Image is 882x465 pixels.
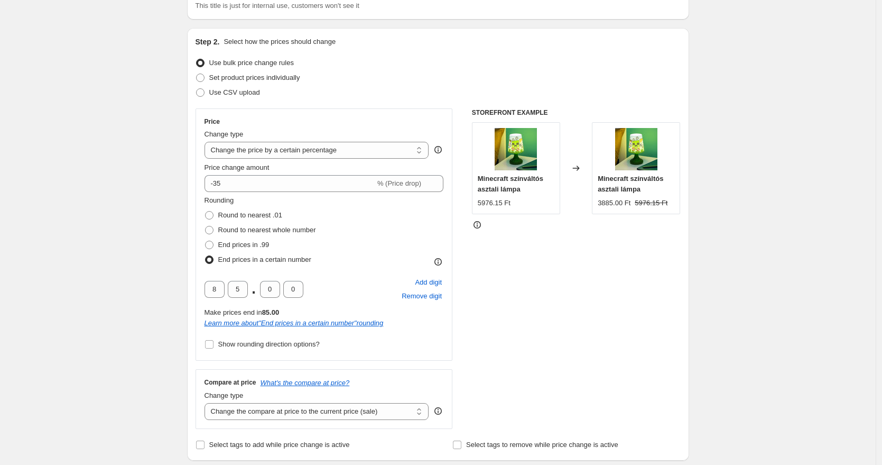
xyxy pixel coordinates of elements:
div: help [433,406,443,416]
span: Use bulk price change rules [209,59,294,67]
span: This title is just for internal use, customers won't see it [196,2,359,10]
input: ﹡ [228,281,248,298]
span: % (Price drop) [377,179,421,187]
span: Price change amount [205,163,270,171]
img: PP13387MCF_80x.jpg [495,128,537,170]
span: End prices in a certain number [218,256,311,263]
div: 3885.00 Ft [598,198,630,208]
div: 5976.15 Ft [478,198,510,208]
h3: Price [205,117,220,126]
span: Set product prices individually [209,74,300,81]
i: Learn more about " End prices in a certain number " rounding [205,319,384,327]
input: ﹡ [205,281,225,298]
span: Add digit [415,277,442,288]
strike: 5976.15 Ft [635,198,667,208]
span: . [251,281,257,298]
p: Select how the prices should change [224,37,336,47]
span: Show rounding direction options? [218,340,320,348]
span: Remove digit [402,291,442,302]
span: Use CSV upload [209,88,260,96]
span: Rounding [205,196,234,204]
button: What's the compare at price? [261,379,350,387]
h3: Compare at price [205,378,256,387]
span: Minecraft színváltós asztali lámpa [598,175,663,193]
span: Change type [205,130,244,138]
span: Round to nearest whole number [218,226,316,234]
input: ﹡ [260,281,280,298]
button: Remove placeholder [400,289,443,303]
span: Make prices end in [205,308,280,316]
button: Add placeholder [413,276,443,289]
b: 85.00 [262,308,280,316]
h2: Step 2. [196,37,220,47]
span: Change type [205,391,244,399]
a: Learn more about"End prices in a certain number"rounding [205,319,384,327]
h6: STOREFRONT EXAMPLE [472,108,681,117]
img: PP13387MCF_80x.jpg [615,128,657,170]
span: Round to nearest .01 [218,211,282,219]
div: help [433,144,443,155]
span: Minecraft színváltós asztali lámpa [478,175,543,193]
input: -15 [205,175,375,192]
span: End prices in .99 [218,241,270,249]
input: ﹡ [283,281,303,298]
span: Select tags to remove while price change is active [466,441,618,449]
span: Select tags to add while price change is active [209,441,350,449]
